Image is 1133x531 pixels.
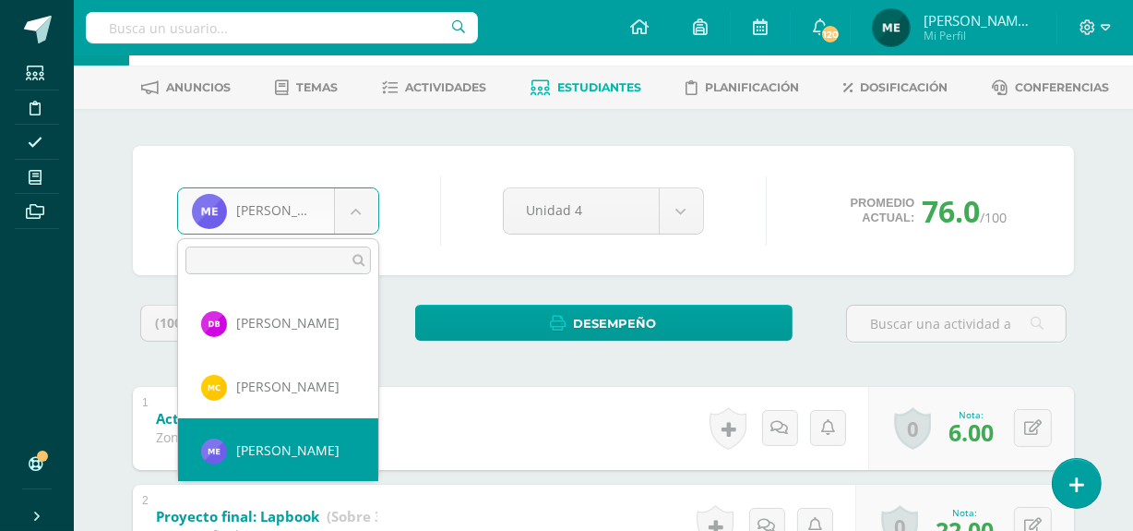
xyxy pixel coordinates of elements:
img: 118267b85f90f997531137276e71dac6.png [201,375,227,401]
img: 64b07a523d4a5d42cbdcf3a3089d7cb4.png [201,439,227,465]
span: [PERSON_NAME] [236,314,340,332]
span: [PERSON_NAME] [236,441,340,459]
img: 5d414ea686a8e25e173136f0472b95f1.png [201,311,227,337]
span: [PERSON_NAME] [236,378,340,395]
